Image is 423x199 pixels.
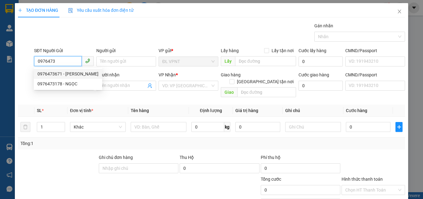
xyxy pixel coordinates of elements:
[85,58,90,63] span: phone
[162,57,215,66] span: ĐL VPNT
[34,69,102,79] div: 0976473671 - QUANG
[221,48,239,53] span: Lấy hàng
[342,177,383,182] label: Hình thức thanh toán
[299,72,329,77] label: Cước giao hàng
[99,155,133,160] label: Ghi chú đơn hàng
[285,122,341,132] input: Ghi Chú
[37,70,98,77] div: 0976473671 - [PERSON_NAME]
[235,108,258,113] span: Giá trị hàng
[159,47,218,54] div: VP gửi
[200,108,222,113] span: Định lượng
[70,108,93,113] span: Đơn vị tính
[234,78,296,85] span: [GEOGRAPHIC_DATA] tận nơi
[131,122,186,132] input: VD: Bàn, Ghế
[283,105,343,117] th: Ghi chú
[37,80,98,87] div: 0976473178 - NGỌC
[221,72,241,77] span: Giao hàng
[299,48,326,53] label: Cước lấy hàng
[261,154,340,163] div: Phí thu hộ
[34,79,102,89] div: 0976473178 - NGỌC
[34,47,94,54] div: SĐT Người Gửi
[159,72,176,77] span: VP Nhận
[20,140,164,147] div: Tổng: 1
[391,3,408,20] button: Close
[96,47,156,54] div: Người gửi
[96,71,156,78] div: Người nhận
[261,177,281,182] span: Tổng cước
[235,122,280,132] input: 0
[345,47,405,54] div: CMND/Passport
[18,8,58,13] span: TẠO ĐƠN HÀNG
[299,57,343,66] input: Cước lấy hàng
[68,8,73,13] img: icon
[131,108,149,113] span: Tên hàng
[180,155,194,160] span: Thu Hộ
[237,87,296,97] input: Dọc đường
[74,122,122,132] span: Khác
[346,108,367,113] span: Cước hàng
[147,83,152,88] span: user-add
[396,124,402,129] span: plus
[395,122,403,132] button: plus
[68,8,133,13] span: Yêu cầu xuất hóa đơn điện tử
[99,163,178,173] input: Ghi chú đơn hàng
[221,87,237,97] span: Giao
[20,122,30,132] button: delete
[37,108,42,113] span: SL
[221,56,235,66] span: Lấy
[397,9,402,14] span: close
[224,122,230,132] span: kg
[18,8,22,12] span: plus
[345,71,405,78] div: CMND/Passport
[299,81,343,91] input: Cước giao hàng
[269,47,296,54] span: Lấy tận nơi
[314,23,333,28] label: Gán nhãn
[235,56,296,66] input: Dọc đường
